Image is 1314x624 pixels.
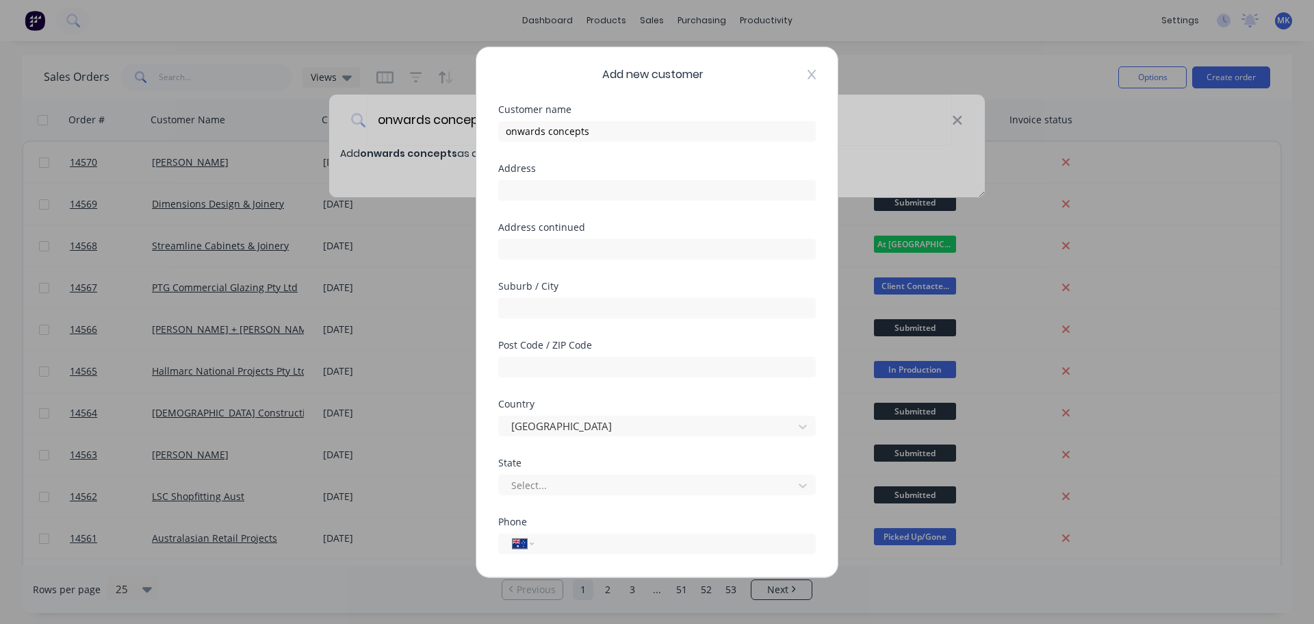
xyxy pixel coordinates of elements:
[602,66,704,82] span: Add new customer
[498,399,816,408] div: Country
[498,281,816,290] div: Suburb / City
[498,575,816,585] div: ABN
[498,516,816,526] div: Phone
[498,104,816,114] div: Customer name
[498,222,816,232] div: Address continued
[498,340,816,349] div: Post Code / ZIP Code
[498,163,816,173] div: Address
[498,458,816,467] div: State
